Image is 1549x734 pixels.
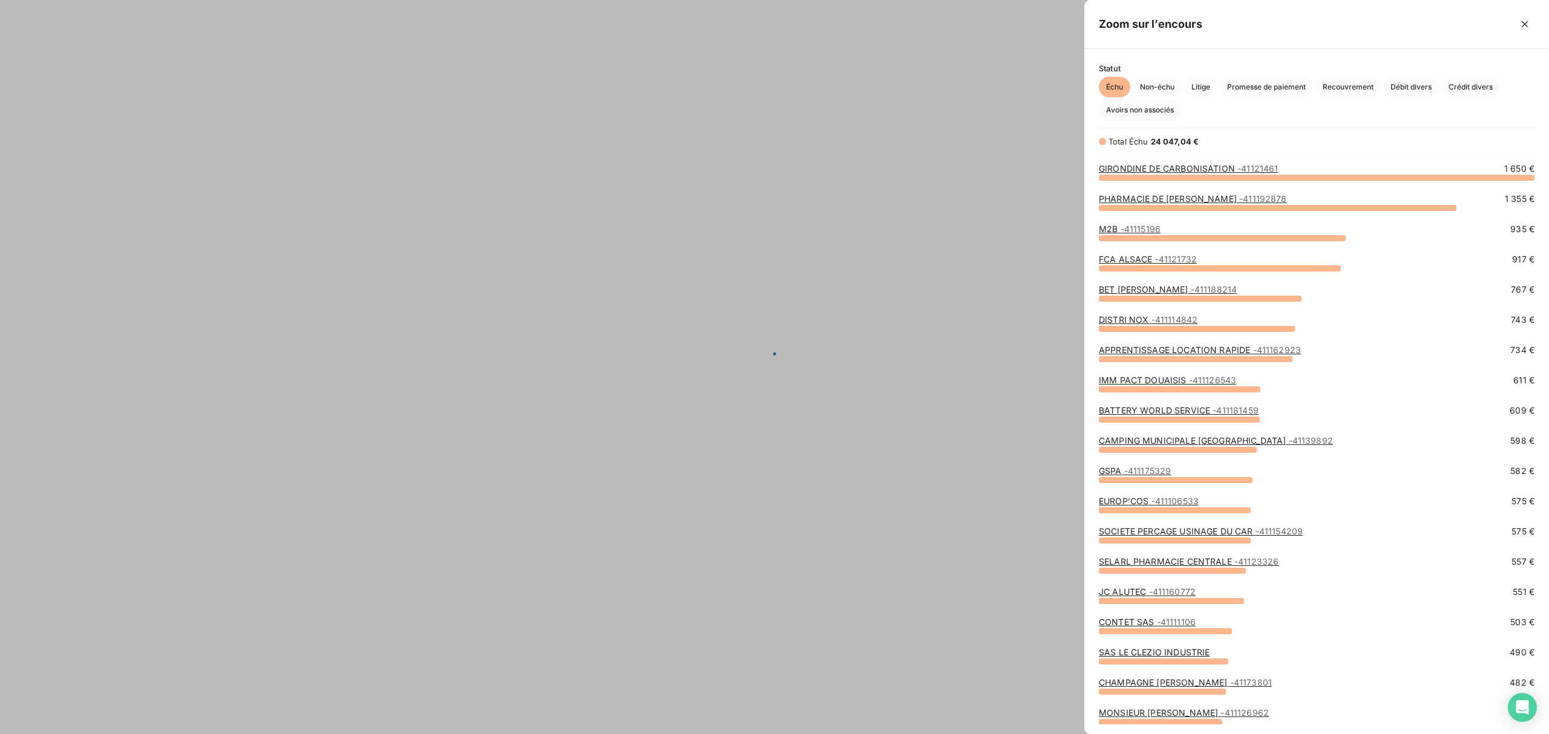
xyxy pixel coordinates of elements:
button: Litige [1184,77,1217,97]
a: SAS LE CLEZIO INDUSTRIE [1099,647,1210,657]
button: Promesse de paiement [1220,77,1313,97]
span: - 411160772 [1149,586,1196,597]
a: FCA ALSACE [1099,254,1197,264]
a: SELARL PHARMACIE CENTRALE [1099,556,1279,567]
a: BET [PERSON_NAME] [1099,284,1237,294]
span: 917 € [1512,253,1534,265]
a: CONTET SAS [1099,617,1196,627]
span: 935 € [1510,223,1534,235]
span: - 41123326 [1234,556,1279,567]
a: BATTERY WORLD SERVICE [1099,405,1259,415]
span: - 411162923 [1253,345,1302,355]
a: SOCIETE PERCAGE USINAGE DU CAR [1099,526,1303,536]
button: Échu [1099,77,1130,97]
span: 575 € [1511,525,1534,538]
span: - 41121461 [1237,163,1278,174]
span: 551 € [1513,586,1534,598]
span: - 41121732 [1155,254,1197,264]
span: 598 € [1510,435,1534,447]
span: Total Échu [1109,137,1148,146]
a: IMM PACT DOUAISIS [1099,375,1236,385]
span: 482 € [1510,677,1534,689]
span: 582 € [1510,465,1534,477]
a: CHAMPAGNE [PERSON_NAME] [1099,677,1272,687]
span: 743 € [1511,314,1534,326]
a: DISTRI NOX [1099,314,1197,325]
a: GIRONDINE DE CARBONISATION [1099,163,1278,174]
a: JC ALUTEC [1099,586,1196,597]
a: MONSIEUR [PERSON_NAME] [1099,707,1269,718]
span: - 411154209 [1256,526,1303,536]
a: M2B [1099,224,1161,234]
span: 1 650 € [1504,163,1534,175]
a: APPRENTISSAGE LOCATION RAPIDE [1099,345,1301,355]
a: GSPA [1099,466,1171,476]
a: EUROP'COS [1099,496,1199,506]
span: 24 047,04 € [1151,137,1199,146]
button: Débit divers [1383,77,1439,97]
span: - 411188214 [1191,284,1237,294]
span: 503 € [1510,616,1534,628]
span: 767 € [1511,284,1534,296]
span: - 411114842 [1151,314,1198,325]
span: 734 € [1510,344,1534,356]
span: 1 355 € [1505,193,1534,205]
span: - 411126962 [1220,707,1269,718]
span: 490 € [1510,646,1534,658]
div: Open Intercom Messenger [1508,693,1537,722]
span: - 41115196 [1121,224,1161,234]
span: 557 € [1511,556,1534,568]
span: 609 € [1510,404,1534,417]
span: - 41173801 [1230,677,1272,687]
h5: Zoom sur l’encours [1099,16,1202,33]
button: Non-échu [1133,77,1182,97]
div: grid [1084,163,1549,724]
span: - 411192878 [1239,193,1287,204]
button: Avoirs non associés [1099,100,1181,120]
span: - 41111106 [1157,617,1196,627]
span: Statut [1099,63,1534,73]
span: 611 € [1513,374,1534,386]
a: CAMPING MUNICIPALE [GEOGRAPHIC_DATA] [1099,435,1333,446]
button: Recouvrement [1315,77,1381,97]
span: - 411106533 [1151,496,1199,506]
span: - 411126543 [1189,375,1237,385]
span: 575 € [1511,495,1534,507]
span: - 411175329 [1124,466,1171,476]
a: PHARMACIE DE [PERSON_NAME] [1099,193,1287,204]
span: - 411181459 [1213,405,1259,415]
button: Crédit divers [1441,77,1500,97]
span: - 41139892 [1289,435,1333,446]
